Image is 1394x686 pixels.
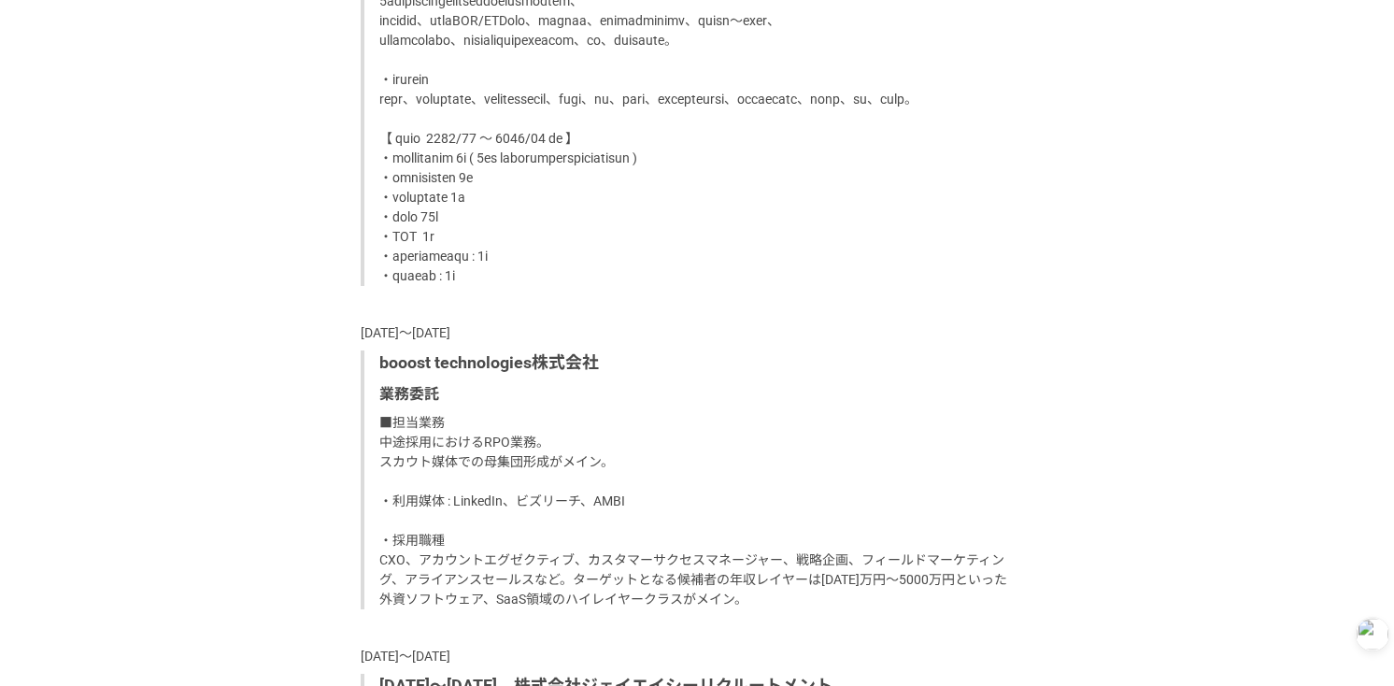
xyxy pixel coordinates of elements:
p: [DATE]〜[DATE] [361,647,1033,666]
p: booost technologies株式会社 [379,350,1018,376]
p: 業務委託 [379,383,1018,406]
p: [DATE]〜[DATE] [361,323,1033,343]
p: ■担当業務 中途採用におけるRPO業務。 スカウト媒体での母集団形成がメイン。 ・利用媒体 : LinkedIn、ビズリーチ、AMBI ・採用職種 CXO、アカウントエグゼクティブ、カスタマーサ... [379,413,1018,609]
